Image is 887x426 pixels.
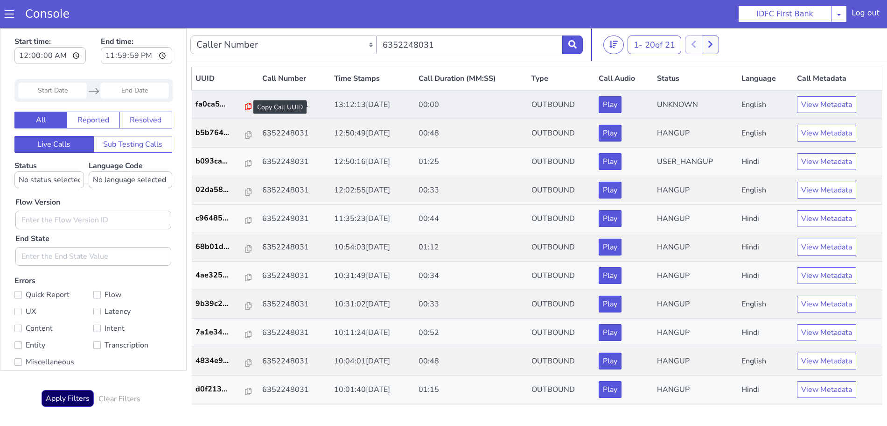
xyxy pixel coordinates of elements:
td: HANGUP [653,177,738,205]
td: 6352248031 [258,177,330,205]
td: 6352248031 [258,148,330,177]
button: Sub Testing Calls [93,108,173,125]
td: 6352248031 [258,262,330,291]
td: HANGUP [653,291,738,319]
td: HANGUP [653,319,738,348]
button: Live Calls [14,108,94,125]
button: View Metadata [797,154,856,170]
a: 02da58... [196,156,255,167]
td: 00:48 [415,91,528,120]
td: Hindi [738,120,794,148]
td: 00:34 [415,234,528,262]
a: 4ae325... [196,241,255,253]
button: View Metadata [797,182,856,199]
label: UX [14,277,93,290]
td: HANGUP [653,148,738,177]
button: View Metadata [797,353,856,370]
td: HANGUP [653,205,738,234]
td: Hindi [738,177,794,205]
p: 02da58... [196,156,245,167]
td: OUTBOUND [528,376,595,405]
input: Enter the Caller Number [377,7,563,26]
button: Play [599,353,622,370]
p: 9b39c2... [196,270,245,281]
td: OUTBOUND [528,148,595,177]
th: Time Stamps [330,39,415,63]
td: 12:50:16[DATE] [330,120,415,148]
td: OUTBOUND [528,120,595,148]
td: English [738,319,794,348]
a: Console [14,7,81,21]
td: Hindi [738,291,794,319]
input: Enter the End State Value [15,219,171,238]
td: 00:48 [415,319,528,348]
input: Start time: [14,19,86,36]
p: b5b764... [196,99,245,110]
td: 6352248031 [258,376,330,405]
input: Enter the Flow Version ID [15,183,171,201]
td: Hindi [738,234,794,262]
span: 20 of 21 [645,11,675,22]
p: c96485... [196,185,245,196]
button: IDFC First Bank [738,6,831,22]
th: Call Duration (MM:SS) [415,39,528,63]
button: View Metadata [797,125,856,142]
td: OUTBOUND [528,291,595,319]
h6: Clear Filters [98,367,140,376]
a: fa0ca5... [196,71,255,82]
p: 4ae325... [196,241,245,253]
button: Resolved [119,84,172,100]
td: English [738,91,794,120]
th: Call Metadata [793,39,882,63]
td: OUTBOUND [528,177,595,205]
td: 10:01:40[DATE] [330,348,415,376]
td: Hindi [738,348,794,376]
td: Hindi [738,205,794,234]
a: b5b764... [196,99,255,110]
label: Language Code [89,133,172,160]
td: 01:12 [415,205,528,234]
label: Content [14,294,93,307]
a: d0f213... [196,355,255,367]
td: 6352248031 [258,62,330,91]
button: Play [599,125,622,142]
button: Apply Filters [42,362,94,379]
button: Play [599,182,622,199]
label: Start time: [14,5,86,39]
label: End State [15,205,49,216]
p: 7a1e34... [196,298,245,310]
button: Play [599,97,622,114]
td: 6352248031 [258,234,330,262]
td: 10:04:01[DATE] [330,319,415,348]
td: 6352248031 [258,205,330,234]
input: Start Date [18,55,87,71]
button: View Metadata [797,68,856,85]
td: USER_HANGUP [653,120,738,148]
td: 10:00:17[DATE] [330,376,415,405]
td: 01:00 [415,376,528,405]
button: Play [599,154,622,170]
td: 00:52 [415,291,528,319]
a: 7a1e34... [196,298,255,310]
label: Entity [14,311,93,324]
select: Language Code [89,143,172,160]
a: b093ca... [196,128,255,139]
td: OUTBOUND [528,205,595,234]
input: End Date [100,55,169,71]
button: Play [599,211,622,227]
button: View Metadata [797,97,856,114]
button: Play [599,268,622,284]
label: Intent [93,294,172,307]
button: Play [599,68,622,85]
th: UUID [192,39,258,63]
p: 4834e9... [196,327,245,338]
button: View Metadata [797,211,856,227]
td: 12:02:55[DATE] [330,148,415,177]
td: OUTBOUND [528,262,595,291]
button: Play [599,296,622,313]
p: d0f213... [196,355,245,367]
td: 12:50:49[DATE] [330,91,415,120]
td: 10:31:02[DATE] [330,262,415,291]
td: HANGUP [653,262,738,291]
button: Play [599,239,622,256]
